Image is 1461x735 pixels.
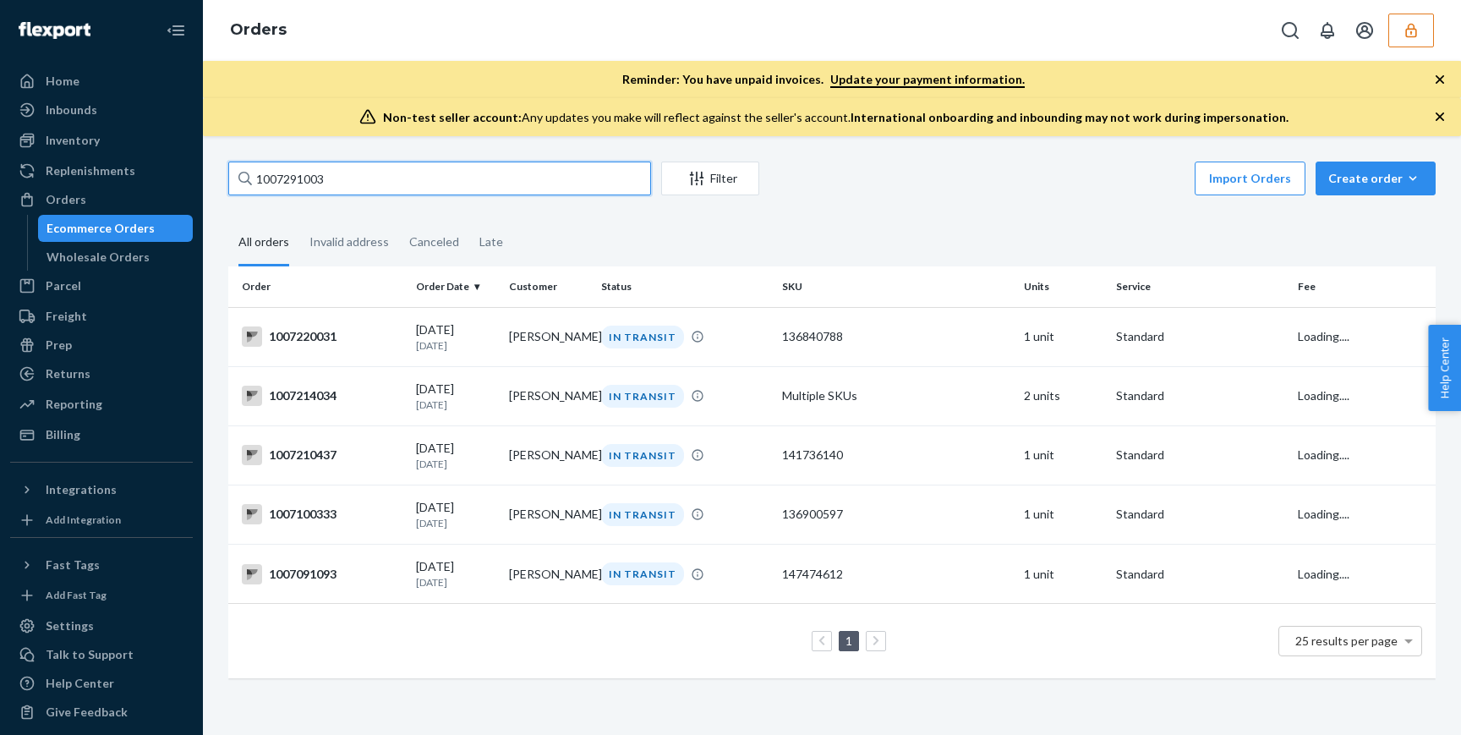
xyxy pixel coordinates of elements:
td: Loading.... [1291,366,1436,425]
button: Give Feedback [10,699,193,726]
div: 1007210437 [242,445,402,465]
div: [DATE] [416,321,495,353]
div: Help Center [46,675,114,692]
p: Standard [1116,566,1283,583]
th: Status [594,266,775,307]
p: Standard [1116,328,1283,345]
div: Add Fast Tag [46,588,107,602]
div: Integrations [46,481,117,498]
th: Service [1109,266,1290,307]
p: [DATE] [416,457,495,471]
div: IN TRANSIT [601,503,684,526]
td: 2 units [1017,366,1110,425]
td: Loading.... [1291,485,1436,544]
div: 136900597 [782,506,1010,523]
div: Inventory [46,132,100,149]
a: Page 1 is your current page [842,634,856,648]
div: Replenishments [46,162,135,179]
a: Freight [10,303,193,330]
div: Invalid address [309,220,389,264]
div: Billing [46,426,80,443]
td: [PERSON_NAME] [502,307,594,366]
a: Replenishments [10,157,193,184]
a: Add Fast Tag [10,585,193,606]
p: [DATE] [416,575,495,590]
div: [DATE] [416,558,495,590]
div: IN TRANSIT [601,562,684,585]
div: Settings [46,617,94,634]
th: Order Date [409,266,501,307]
p: Standard [1116,447,1283,463]
span: International onboarding and inbounding may not work during impersonation. [851,110,1289,124]
button: Open account menu [1348,14,1382,47]
td: 1 unit [1017,545,1110,604]
img: Flexport logo [19,22,90,39]
div: 1007214034 [242,386,402,406]
div: Add Integration [46,513,121,527]
th: Order [228,266,409,307]
div: Prep [46,337,72,354]
div: Any updates you make will reflect against the seller's account. [383,109,1289,126]
a: Reporting [10,391,193,418]
td: 1 unit [1017,485,1110,544]
span: Non-test seller account: [383,110,522,124]
span: 25 results per page [1295,634,1398,648]
a: Inbounds [10,96,193,123]
div: IN TRANSIT [601,385,684,408]
a: Billing [10,421,193,448]
button: Filter [661,162,759,195]
button: Fast Tags [10,551,193,579]
div: All orders [238,220,289,266]
div: 1007220031 [242,326,402,347]
a: Talk to Support [10,641,193,668]
div: [DATE] [416,440,495,471]
div: Late [479,220,503,264]
a: Parcel [10,272,193,299]
div: 136840788 [782,328,1010,345]
p: Standard [1116,387,1283,404]
div: IN TRANSIT [601,326,684,348]
div: 141736140 [782,447,1010,463]
button: Create order [1316,162,1436,195]
span: Help Center [1428,325,1461,411]
div: Orders [46,191,86,208]
div: Ecommerce Orders [47,220,155,237]
div: Home [46,73,79,90]
td: Multiple SKUs [775,366,1017,425]
td: [PERSON_NAME] [502,425,594,485]
div: Reporting [46,396,102,413]
a: Help Center [10,670,193,697]
td: 1 unit [1017,307,1110,366]
th: Units [1017,266,1110,307]
td: 1 unit [1017,425,1110,485]
button: Open notifications [1311,14,1344,47]
div: Parcel [46,277,81,294]
th: Fee [1291,266,1436,307]
div: Wholesale Orders [47,249,150,266]
div: IN TRANSIT [601,444,684,467]
button: Import Orders [1195,162,1305,195]
th: SKU [775,266,1017,307]
a: Inventory [10,127,193,154]
div: [DATE] [416,381,495,412]
div: Create order [1328,170,1423,187]
p: [DATE] [416,398,495,412]
div: 1007100333 [242,504,402,524]
td: Loading.... [1291,307,1436,366]
a: Prep [10,332,193,359]
div: [DATE] [416,499,495,530]
a: Orders [230,20,287,39]
div: Give Feedback [46,704,128,721]
p: [DATE] [416,516,495,530]
button: Open Search Box [1273,14,1307,47]
div: Canceled [409,220,459,264]
div: 1007091093 [242,564,402,584]
div: Freight [46,308,87,325]
p: [DATE] [416,338,495,353]
p: Reminder: You have unpaid invoices. [622,71,1025,88]
a: Returns [10,360,193,387]
button: Integrations [10,476,193,503]
a: Home [10,68,193,95]
a: Settings [10,612,193,639]
div: Inbounds [46,101,97,118]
